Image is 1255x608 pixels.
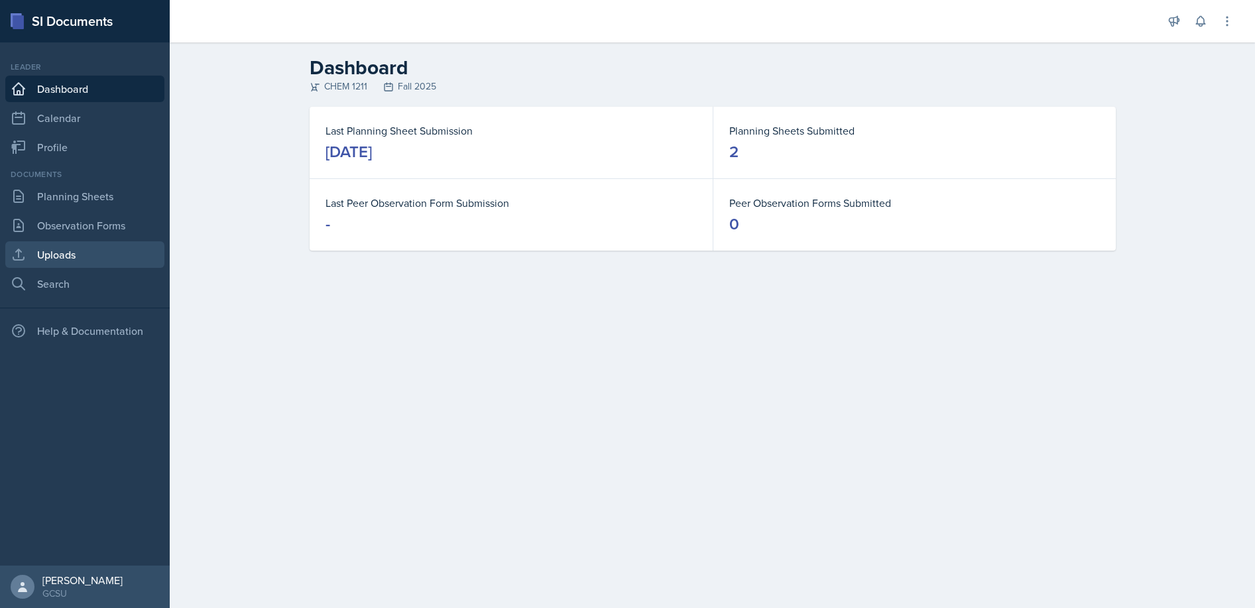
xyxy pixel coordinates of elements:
div: Help & Documentation [5,318,164,344]
dt: Last Planning Sheet Submission [326,123,697,139]
a: Profile [5,134,164,160]
a: Observation Forms [5,212,164,239]
a: Uploads [5,241,164,268]
h2: Dashboard [310,56,1116,80]
a: Search [5,271,164,297]
a: Dashboard [5,76,164,102]
div: Documents [5,168,164,180]
div: [PERSON_NAME] [42,574,123,587]
div: Leader [5,61,164,73]
dt: Peer Observation Forms Submitted [729,195,1100,211]
div: - [326,213,330,235]
a: Planning Sheets [5,183,164,210]
div: 0 [729,213,739,235]
a: Calendar [5,105,164,131]
div: 2 [729,141,739,162]
dt: Last Peer Observation Form Submission [326,195,697,211]
div: GCSU [42,587,123,600]
div: [DATE] [326,141,372,162]
dt: Planning Sheets Submitted [729,123,1100,139]
div: CHEM 1211 Fall 2025 [310,80,1116,93]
